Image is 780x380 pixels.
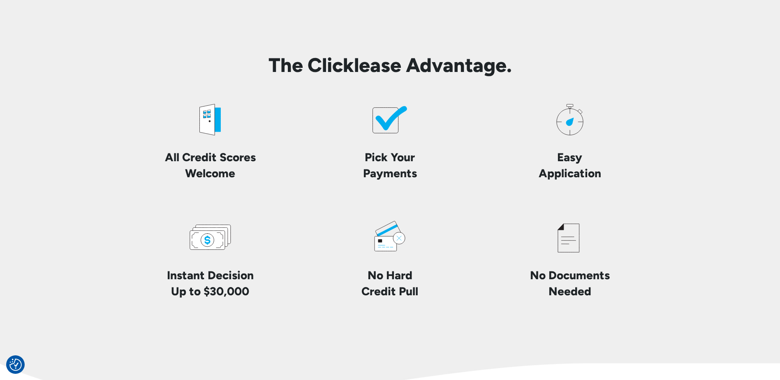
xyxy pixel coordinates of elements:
h4: Easy Application [539,149,601,181]
h4: All Credit Scores Welcome [140,149,280,181]
h4: No Hard Credit Pull [361,267,418,299]
h2: The Clicklease Advantage. [127,53,653,77]
img: Revisit consent button [9,359,22,371]
h4: Pick Your Payments [363,149,417,181]
button: Consent Preferences [9,359,22,371]
h4: Instant Decision Up to $30,000 [167,267,254,299]
h4: No Documents Needed [530,267,610,299]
